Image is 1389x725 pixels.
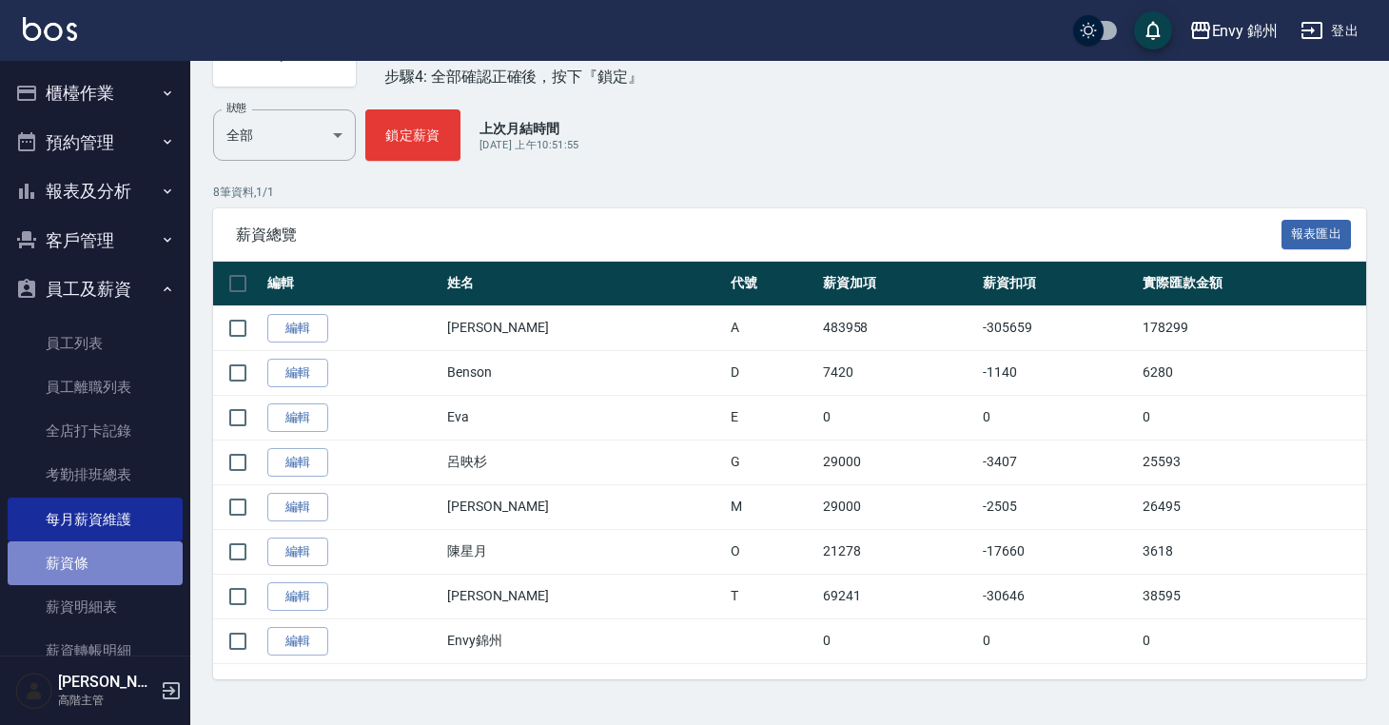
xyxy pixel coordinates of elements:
[267,403,328,433] a: 編輯
[58,673,155,692] h5: [PERSON_NAME]
[8,629,183,673] a: 薪資轉帳明細
[8,498,183,541] a: 每月薪資維護
[818,529,978,574] td: 21278
[978,262,1138,306] th: 薪資扣項
[8,167,183,216] button: 報表及分析
[8,265,183,314] button: 員工及薪資
[479,119,579,138] p: 上次月結時間
[1182,11,1286,50] button: Envy 錦州
[978,484,1138,529] td: -2505
[1138,350,1366,395] td: 6280
[8,409,183,453] a: 全店打卡記錄
[8,216,183,265] button: 客戶管理
[236,225,1281,245] span: 薪資總覽
[15,672,53,710] img: Person
[1138,484,1366,529] td: 26495
[726,395,818,440] td: E
[442,618,726,663] td: Envy錦州
[226,101,246,115] label: 狀態
[1138,262,1366,306] th: 實際匯款金額
[726,484,818,529] td: M
[818,440,978,484] td: 29000
[1138,395,1366,440] td: 0
[726,305,818,350] td: A
[726,440,818,484] td: G
[978,440,1138,484] td: -3407
[726,574,818,618] td: T
[267,538,328,567] a: 編輯
[365,109,460,161] button: 鎖定薪資
[267,582,328,612] a: 編輯
[442,440,726,484] td: 呂映杉
[818,484,978,529] td: 29000
[8,69,183,118] button: 櫃檯作業
[213,109,356,161] div: 全部
[978,305,1138,350] td: -305659
[384,65,765,88] div: 步驟4: 全部確認正確後，按下『鎖定』
[8,541,183,585] a: 薪資條
[8,585,183,629] a: 薪資明細表
[818,618,978,663] td: 0
[442,262,726,306] th: 姓名
[818,395,978,440] td: 0
[58,692,155,709] p: 高階主管
[1281,225,1352,243] a: 報表匯出
[442,305,726,350] td: [PERSON_NAME]
[818,350,978,395] td: 7420
[1138,618,1366,663] td: 0
[818,574,978,618] td: 69241
[8,118,183,167] button: 預約管理
[1134,11,1172,49] button: save
[726,529,818,574] td: O
[726,262,818,306] th: 代號
[8,365,183,409] a: 員工離職列表
[8,322,183,365] a: 員工列表
[1293,13,1366,49] button: 登出
[267,314,328,343] a: 編輯
[8,453,183,497] a: 考勤排班總表
[978,529,1138,574] td: -17660
[726,350,818,395] td: D
[978,350,1138,395] td: -1140
[23,17,77,41] img: Logo
[479,139,579,151] span: [DATE] 上午10:51:55
[263,262,442,306] th: 編輯
[1281,220,1352,249] button: 報表匯出
[442,350,726,395] td: Benson
[442,529,726,574] td: 陳星月
[1138,305,1366,350] td: 178299
[1138,574,1366,618] td: 38595
[267,493,328,522] a: 編輯
[442,395,726,440] td: Eva
[442,574,726,618] td: [PERSON_NAME]
[978,395,1138,440] td: 0
[1138,440,1366,484] td: 25593
[267,627,328,656] a: 編輯
[978,618,1138,663] td: 0
[267,359,328,388] a: 編輯
[1212,19,1279,43] div: Envy 錦州
[818,262,978,306] th: 薪資加項
[978,574,1138,618] td: -30646
[442,484,726,529] td: [PERSON_NAME]
[213,184,1366,201] p: 8 筆資料, 1 / 1
[818,305,978,350] td: 483958
[1138,529,1366,574] td: 3618
[267,448,328,478] a: 編輯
